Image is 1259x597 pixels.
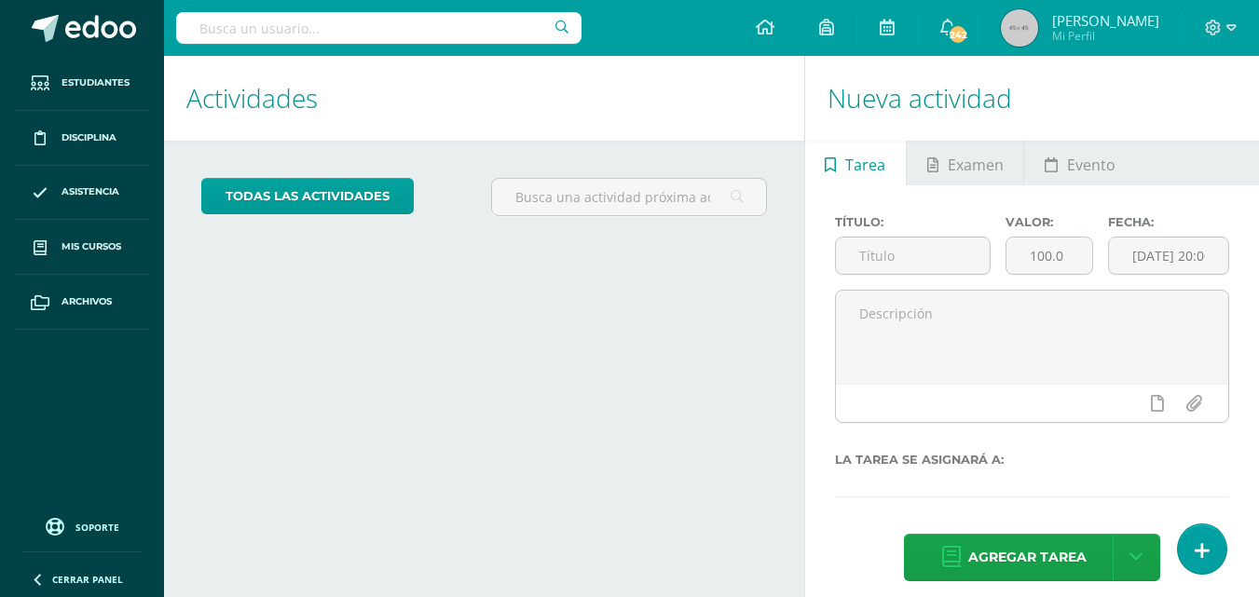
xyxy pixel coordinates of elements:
label: Valor: [1006,215,1093,229]
input: Busca una actividad próxima aquí... [492,179,765,215]
a: Mis cursos [15,220,149,275]
span: Archivos [62,294,112,309]
h1: Nueva actividad [828,56,1237,141]
img: 45x45 [1001,9,1038,47]
input: Puntos máximos [1006,237,1092,274]
span: Agregar tarea [968,535,1087,580]
a: Soporte [22,513,142,538]
span: Tarea [845,142,885,187]
a: todas las Actividades [201,178,414,214]
a: Tarea [805,141,906,185]
span: [PERSON_NAME] [1052,11,1159,30]
span: Evento [1067,142,1115,187]
span: Asistencia [62,184,119,199]
span: Mis cursos [62,239,121,254]
a: Examen [907,141,1023,185]
label: La tarea se asignará a: [835,453,1229,467]
label: Título: [835,215,991,229]
a: Estudiantes [15,56,149,111]
input: Título [836,237,990,274]
span: Disciplina [62,130,116,145]
span: Estudiantes [62,75,130,90]
span: 242 [948,24,968,45]
a: Asistencia [15,166,149,221]
span: Cerrar panel [52,573,123,586]
a: Archivos [15,275,149,330]
a: Evento [1024,141,1135,185]
label: Fecha: [1108,215,1229,229]
span: Mi Perfil [1052,28,1159,44]
h1: Actividades [186,56,782,141]
span: Soporte [75,521,119,534]
input: Busca un usuario... [176,12,582,44]
input: Fecha de entrega [1109,237,1228,274]
span: Examen [948,142,1004,187]
a: Disciplina [15,111,149,166]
